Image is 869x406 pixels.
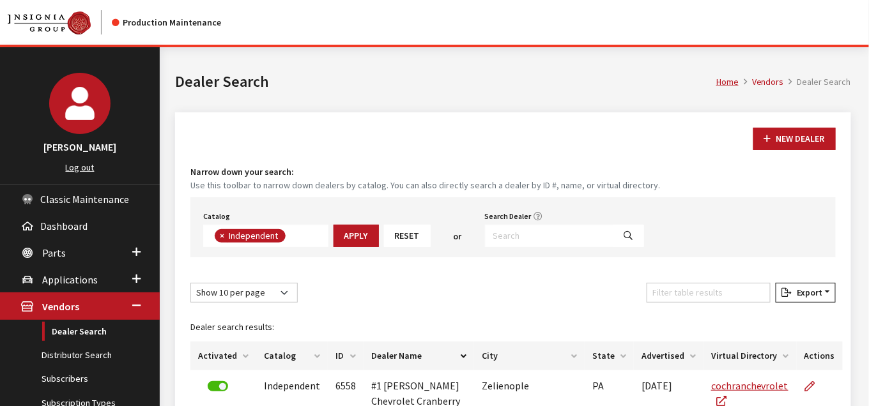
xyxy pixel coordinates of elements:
[190,179,836,192] small: Use this toolbar to narrow down dealers by catalog. You can also directly search a dealer by ID #...
[454,230,462,243] span: or
[716,76,739,87] a: Home
[776,283,836,303] button: Export
[613,225,644,247] button: Search
[203,211,230,222] label: Catalog
[485,225,614,247] input: Search
[208,381,228,391] label: Deactivate Dealer
[40,193,129,206] span: Classic Maintenance
[704,342,797,370] th: Virtual Directory: activate to sort column ascending
[13,139,147,154] h3: [PERSON_NAME]
[190,313,843,342] caption: Dealer search results:
[634,342,704,370] th: Advertised: activate to sort column ascending
[8,11,91,34] img: Catalog Maintenance
[112,16,221,29] div: Production Maintenance
[753,128,836,150] button: New Dealer
[384,225,431,247] button: Reset
[8,10,112,34] a: Insignia Group logo
[739,75,784,89] li: Vendors
[203,225,328,247] span: Select
[66,162,95,173] a: Log out
[474,342,585,370] th: City: activate to sort column ascending
[190,342,256,370] th: Activated: activate to sort column ascending
[328,342,364,370] th: ID: activate to sort column ascending
[49,73,111,134] img: Brian Gulbrandson
[40,220,88,232] span: Dashboard
[42,273,98,286] span: Applications
[792,287,822,298] span: Export
[797,342,843,370] th: Actions
[42,246,66,259] span: Parts
[289,231,296,243] textarea: Search
[190,165,836,179] h4: Narrow down your search:
[334,225,379,247] button: Apply
[42,301,79,313] span: Vendors
[175,70,716,93] h1: Dealer Search
[784,75,851,89] li: Dealer Search
[804,370,826,402] a: Edit Dealer
[215,229,286,243] li: Independent
[215,229,227,243] button: Remove item
[256,342,328,370] th: Catalog: activate to sort column ascending
[647,283,771,303] input: Filter table results
[364,342,474,370] th: Dealer Name: activate to sort column descending
[220,230,224,241] span: ×
[585,342,634,370] th: State: activate to sort column ascending
[227,230,281,241] span: Independent
[485,211,532,222] label: Search Dealer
